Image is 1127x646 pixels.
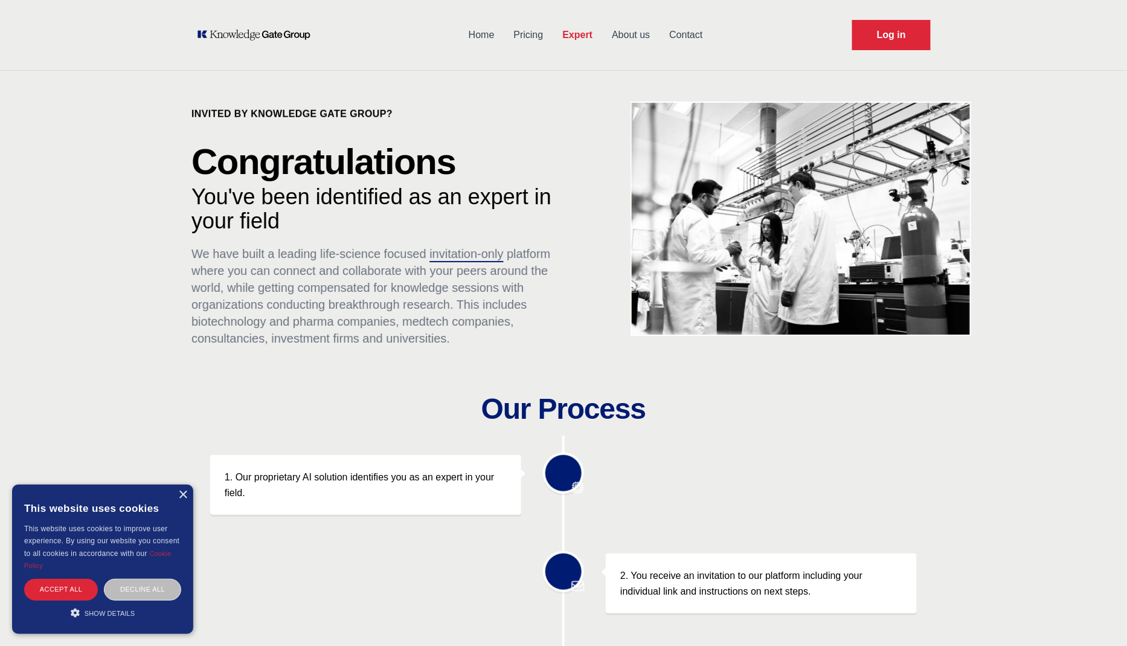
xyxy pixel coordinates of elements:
div: Decline all [104,579,181,600]
p: 2. You receive an invitation to our platform including your individual link and instructions on n... [620,568,902,599]
span: Show details [85,610,135,617]
iframe: Chat Widget [1067,588,1127,646]
img: KOL management, KEE, Therapy area experts [632,103,970,335]
span: This website uses cookies to improve user experience. By using our website you consent to all coo... [24,525,179,558]
p: 1. Our proprietary AI solution identifies you as an expert in your field. [225,470,507,500]
p: Invited by Knowledge Gate Group? [191,106,573,121]
div: Close [178,491,187,500]
div: This website uses cookies [24,494,181,523]
a: KOL Knowledge Platform: Talk to Key External Experts (KEE) [196,29,319,41]
p: Congratulations [191,144,573,180]
a: Home [459,19,504,51]
a: Cookie Policy [24,550,172,569]
a: Pricing [504,19,553,51]
a: Contact [660,19,712,51]
p: You've been identified as an expert in your field [191,185,573,233]
a: Request Demo [852,20,931,50]
a: Expert [553,19,602,51]
div: Show details [24,607,181,619]
p: We have built a leading life-science focused platform where you can connect and collaborate with ... [191,245,573,347]
div: Accept all [24,579,98,600]
a: About us [602,19,660,51]
span: invitation-only [429,247,503,260]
